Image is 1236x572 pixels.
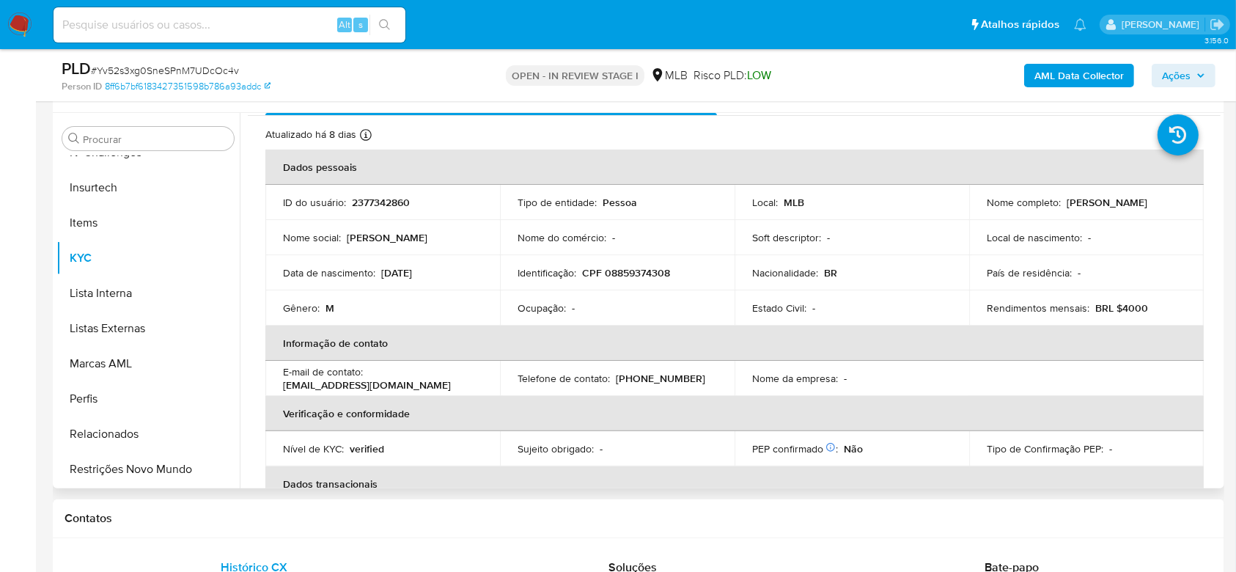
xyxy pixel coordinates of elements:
p: Local de nascimento : [987,231,1082,244]
p: Estado Civil : [752,301,806,315]
p: Local : [752,196,778,209]
p: - [600,442,603,455]
span: Risco PLD: [694,67,771,84]
span: Ações [1162,64,1191,87]
span: Alt [339,18,350,32]
p: Rendimentos mensais : [987,301,1089,315]
p: PEP confirmado : [752,442,838,455]
button: Items [56,205,240,241]
p: - [1109,442,1112,455]
b: PLD [62,56,91,80]
input: Pesquise usuários ou casos... [54,15,405,34]
p: M [325,301,334,315]
button: Insurtech [56,170,240,205]
p: - [1088,231,1091,244]
p: Nome social : [283,231,341,244]
p: Ocupação : [518,301,566,315]
p: - [812,301,815,315]
p: Atualizado há 8 dias [265,128,356,142]
span: # Yv52s3xg0SneSPnM7UDcOc4v [91,63,239,78]
p: Nome do comércio : [518,231,606,244]
p: MLB [784,196,804,209]
th: Verificação e conformidade [265,396,1204,431]
p: Tipo de entidade : [518,196,597,209]
button: AML Data Collector [1024,64,1134,87]
button: Relacionados [56,417,240,452]
span: 3.156.0 [1204,34,1229,46]
p: [PERSON_NAME] [347,231,427,244]
p: OPEN - IN REVIEW STAGE I [506,65,644,86]
p: Nível de KYC : [283,442,344,455]
p: Não [844,442,863,455]
p: Nacionalidade : [752,266,818,279]
p: [PERSON_NAME] [1067,196,1147,209]
p: Sujeito obrigado : [518,442,594,455]
button: Ações [1152,64,1215,87]
p: Telefone de contato : [518,372,610,385]
p: lucas.santiago@mercadolivre.com [1122,18,1204,32]
span: s [358,18,363,32]
button: Perfis [56,381,240,417]
p: 2377342860 [352,196,410,209]
p: [EMAIL_ADDRESS][DOMAIN_NAME] [283,378,451,392]
p: Gênero : [283,301,320,315]
h1: Contatos [65,511,1213,526]
p: BR [824,266,837,279]
p: CPF 08859374308 [582,266,670,279]
b: Person ID [62,80,102,93]
button: search-icon [369,15,400,35]
button: Lista Interna [56,276,240,311]
p: Nome da empresa : [752,372,838,385]
th: Dados transacionais [265,466,1204,502]
p: - [844,372,847,385]
th: Informação de contato [265,326,1204,361]
p: E-mail de contato : [283,365,363,378]
p: Soft descriptor : [752,231,821,244]
button: Procurar [68,133,80,144]
p: Nome completo : [987,196,1061,209]
input: Procurar [83,133,228,146]
p: BRL $4000 [1095,301,1148,315]
th: Dados pessoais [265,150,1204,185]
a: Sair [1210,17,1225,32]
button: Listas Externas [56,311,240,346]
p: País de residência : [987,266,1072,279]
span: Atalhos rápidos [981,17,1059,32]
p: - [827,231,830,244]
a: 8ff6b7bf6183427351598b786a93addc [105,80,271,93]
button: Restrições Novo Mundo [56,452,240,487]
span: LOW [747,67,771,84]
b: AML Data Collector [1034,64,1124,87]
p: - [1078,266,1081,279]
p: Tipo de Confirmação PEP : [987,442,1103,455]
p: verified [350,442,384,455]
p: [PHONE_NUMBER] [616,372,705,385]
a: Notificações [1074,18,1086,31]
p: Identificação : [518,266,576,279]
p: Data de nascimento : [283,266,375,279]
button: KYC [56,241,240,276]
div: MLB [650,67,688,84]
p: Pessoa [603,196,637,209]
button: Marcas AML [56,346,240,381]
p: ID do usuário : [283,196,346,209]
p: - [572,301,575,315]
p: [DATE] [381,266,412,279]
p: - [612,231,615,244]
